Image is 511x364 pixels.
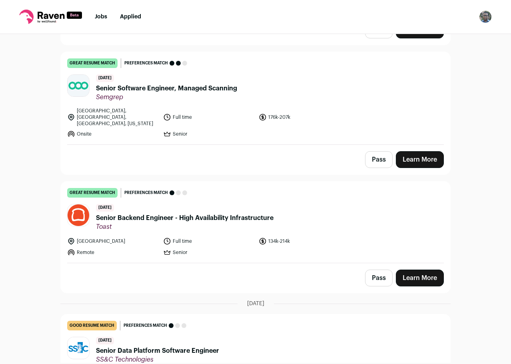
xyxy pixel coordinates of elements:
[67,188,118,198] div: great resume match
[96,223,273,231] span: Toast
[396,151,444,168] a: Learn More
[396,270,444,286] a: Learn More
[67,108,158,127] li: [GEOGRAPHIC_DATA], [GEOGRAPHIC_DATA], [GEOGRAPHIC_DATA], [US_STATE]
[68,75,89,96] img: 9f9126330740b678eaaf769a8feb98d308fba5fe3e8235d735e6ca9f6cd8bf16.jpg
[68,337,89,359] img: a2eba3bfe2f261c100cec69c85c40f1e267dcaa0ad1c873b60c36e2a74ec4558.jpg
[259,237,350,245] li: 134k-214k
[365,270,393,286] button: Pass
[67,321,117,330] div: good resume match
[96,74,114,82] span: [DATE]
[479,10,492,23] button: Open dropdown
[61,52,450,144] a: great resume match Preferences match [DATE] Senior Software Engineer, Managed Scanning Semgrep [G...
[124,322,167,330] span: Preferences match
[163,248,254,256] li: Senior
[96,204,114,212] span: [DATE]
[163,237,254,245] li: Full time
[67,237,158,245] li: [GEOGRAPHIC_DATA]
[259,108,350,127] li: 176k-207k
[163,108,254,127] li: Full time
[365,151,393,168] button: Pass
[124,59,168,67] span: Preferences match
[96,213,273,223] span: Senior Backend Engineer - High Availability Infrastructure
[96,84,237,93] span: Senior Software Engineer, Managed Scanning
[95,14,107,20] a: Jobs
[61,182,450,263] a: great resume match Preferences match [DATE] Senior Backend Engineer - High Availability Infrastru...
[96,356,219,364] span: SS&C Technologies
[124,189,168,197] span: Preferences match
[96,337,114,344] span: [DATE]
[96,93,237,101] span: Semgrep
[479,10,492,23] img: 8730264-medium_jpg
[67,130,158,138] li: Onsite
[247,300,264,308] span: [DATE]
[68,204,89,226] img: 566aa53cf2c11033d2f326b928a4d9ed7a201366827d659dae59eb64034f4371.jpg
[96,346,219,356] span: Senior Data Platform Software Engineer
[67,248,158,256] li: Remote
[120,14,141,20] a: Applied
[67,58,118,68] div: great resume match
[163,130,254,138] li: Senior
